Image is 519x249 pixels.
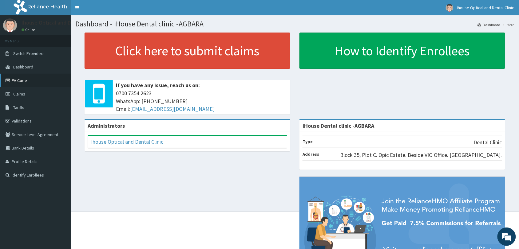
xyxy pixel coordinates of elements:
img: User Image [3,18,17,32]
li: Here [501,22,514,27]
textarea: Type your message and hit 'Enter' [3,168,117,189]
img: d_794563401_company_1708531726252_794563401 [11,31,25,46]
div: Chat with us now [32,34,103,42]
b: Administrators [88,122,125,129]
span: Ihouse Optical and Dental Clinic [457,5,514,10]
a: Click here to submit claims [85,33,290,69]
span: We're online! [36,77,85,139]
span: Claims [13,91,25,97]
span: Dashboard [13,64,33,70]
img: User Image [446,4,454,12]
h1: Dashboard - iHouse Dental clinic -AGBARA [75,20,514,28]
span: Tariffs [13,105,24,110]
a: [EMAIL_ADDRESS][DOMAIN_NAME] [130,105,215,112]
a: Ihouse Optical and Dental Clinic [91,138,163,145]
b: Type [303,139,313,144]
a: How to Identify Enrollees [299,33,505,69]
span: Switch Providers [13,51,45,56]
div: Minimize live chat window [101,3,116,18]
span: 0700 7354 2623 WhatsApp: [PHONE_NUMBER] Email: [116,89,287,113]
a: Dashboard [478,22,501,27]
a: Online [22,28,36,32]
strong: iHouse Dental clinic -AGBARA [303,122,374,129]
p: Ihouse Optical and Dental Clinic [22,20,98,25]
b: If you have any issue, reach us on: [116,82,200,89]
b: Address [303,151,319,157]
p: Block 35, Plot C. Opic Estate. Beside VIO Office. [GEOGRAPHIC_DATA]. [340,151,502,159]
p: Dental Clinic [474,138,502,146]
